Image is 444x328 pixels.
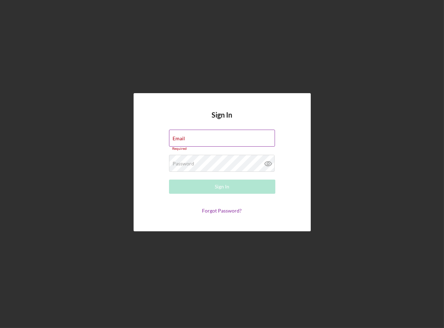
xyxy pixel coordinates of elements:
label: Password [173,161,195,166]
div: Required [169,147,275,151]
a: Forgot Password? [202,208,242,214]
div: Sign In [215,180,229,194]
h4: Sign In [212,111,232,130]
label: Email [173,136,185,141]
button: Sign In [169,180,275,194]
